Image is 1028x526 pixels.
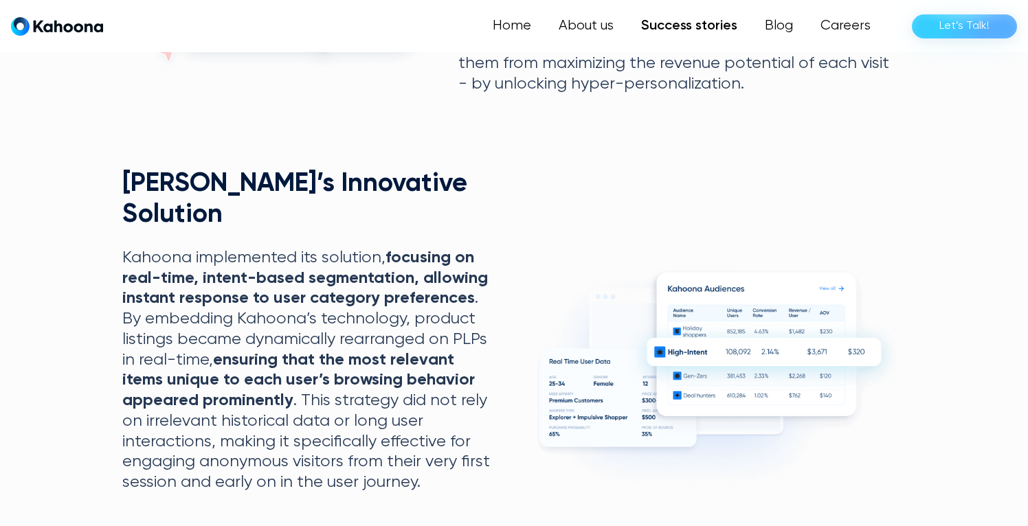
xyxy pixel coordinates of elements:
a: home [11,16,103,36]
a: Blog [751,12,807,40]
a: Success stories [627,12,751,40]
a: About us [545,12,627,40]
a: Home [479,12,545,40]
p: Kahoona implemented its solution, . By embedding Kahoona’s technology, product listings became dy... [122,248,496,493]
h2: [PERSON_NAME]’s Innovative Solution [122,169,496,231]
strong: focusing on real-time, intent-based segmentation, allowing instant response to user category pref... [122,249,488,307]
a: Careers [807,12,884,40]
strong: ensuring that the most relevant items unique to each user’s browsing behavior appeared prominently [122,352,475,409]
a: Let’s Talk! [912,14,1017,38]
div: Let’s Talk! [939,15,990,37]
